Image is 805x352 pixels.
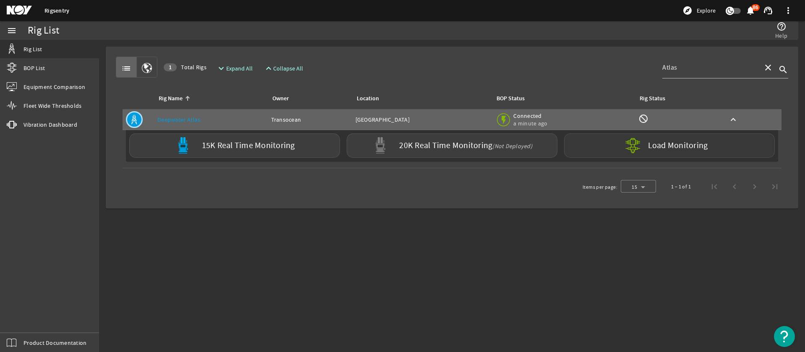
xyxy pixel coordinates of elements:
[164,63,206,71] span: Total Rigs
[7,26,17,36] mat-icon: menu
[273,64,303,73] span: Collapse All
[638,114,648,124] mat-icon: Rig Monitoring not available for this rig
[671,183,691,191] div: 1 – 1 of 1
[399,141,532,150] label: 20K Real Time Monitoring
[271,115,349,124] div: Transocean
[28,26,59,35] div: Rig List
[264,63,270,73] mat-icon: expand_less
[497,94,525,103] div: BOP Status
[775,31,787,40] span: Help
[778,65,788,75] i: search
[763,5,773,16] mat-icon: support_agent
[583,183,617,191] div: Items per page:
[24,64,45,72] span: BOP List
[7,120,17,130] mat-icon: vibration
[746,6,755,15] button: 86
[202,141,295,150] label: 15K Real Time Monitoring
[372,137,389,154] img: Graypod.svg
[513,120,549,127] span: a minute ago
[355,115,489,124] div: [GEOGRAPHIC_DATA]
[513,112,549,120] span: Connected
[492,142,532,150] span: (Not Deployed)
[272,94,289,103] div: Owner
[778,0,798,21] button: more_vert
[763,63,773,73] mat-icon: close
[697,6,716,15] span: Explore
[728,115,738,125] mat-icon: keyboard_arrow_up
[44,7,69,15] a: Rigsentry
[561,133,778,158] a: Load Monitoring
[175,137,191,154] img: Bluepod.svg
[24,102,81,110] span: Fleet Wide Thresholds
[24,120,77,129] span: Vibration Dashboard
[157,94,261,103] div: Rig Name
[164,63,177,71] div: 1
[648,141,708,150] label: Load Monitoring
[357,94,379,103] div: Location
[159,94,183,103] div: Rig Name
[776,21,787,31] mat-icon: help_outline
[343,133,561,158] a: 20K Real Time Monitoring(Not Deployed)
[640,94,665,103] div: Rig Status
[662,63,756,73] input: Search...
[774,326,795,347] button: Open Resource Center
[24,339,86,347] span: Product Documentation
[126,133,343,158] a: 15K Real Time Monitoring
[260,61,307,76] button: Collapse All
[213,61,256,76] button: Expand All
[24,83,85,91] span: Equipment Comparison
[679,4,719,17] button: Explore
[226,64,253,73] span: Expand All
[271,94,345,103] div: Owner
[216,63,223,73] mat-icon: expand_more
[682,5,693,16] mat-icon: explore
[121,63,131,73] mat-icon: list
[355,94,486,103] div: Location
[745,5,755,16] mat-icon: notifications
[157,116,200,123] a: Deepwater Atlas
[24,45,42,53] span: Rig List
